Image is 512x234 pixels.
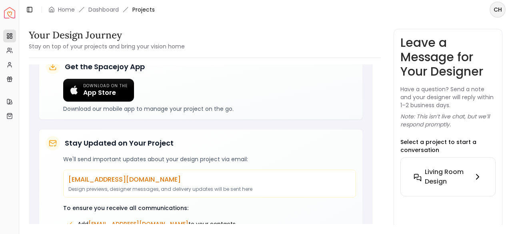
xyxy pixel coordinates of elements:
h3: Leave a Message for Your Designer [400,36,496,79]
button: CH [490,2,506,18]
p: Select a project to start a conversation [400,138,496,154]
a: Spacejoy [4,7,15,18]
span: Download on the [83,84,128,89]
span: CH [490,2,505,17]
small: Stay on top of your projects and bring your vision home [29,42,185,50]
img: Apple logo [70,86,78,94]
img: Spacejoy Logo [4,7,15,18]
p: Download our mobile app to manage your project on the go. [63,105,356,113]
button: Living Room design [407,164,489,190]
p: [EMAIL_ADDRESS][DOMAIN_NAME] [68,175,351,184]
h6: Living Room design [425,167,470,186]
h5: Stay Updated on Your Project [65,138,174,149]
span: App Store [83,89,128,97]
p: Note: This isn’t live chat, but we’ll respond promptly. [400,112,496,128]
nav: breadcrumb [48,6,155,14]
span: [EMAIL_ADDRESS][DOMAIN_NAME] [88,220,188,228]
p: To ensure you receive all communications: [63,204,356,212]
a: Dashboard [88,6,119,14]
span: Projects [132,6,155,14]
span: Add to your contacts [78,220,236,228]
p: Design previews, designer messages, and delivery updates will be sent here [68,186,351,192]
a: Download on the App Store [63,79,134,102]
a: Home [58,6,75,14]
h3: Your Design Journey [29,29,185,42]
p: We'll send important updates about your design project via email: [63,155,356,163]
h5: Get the Spacejoy App [65,61,145,72]
p: Have a question? Send a note and your designer will reply within 1–2 business days. [400,85,496,109]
